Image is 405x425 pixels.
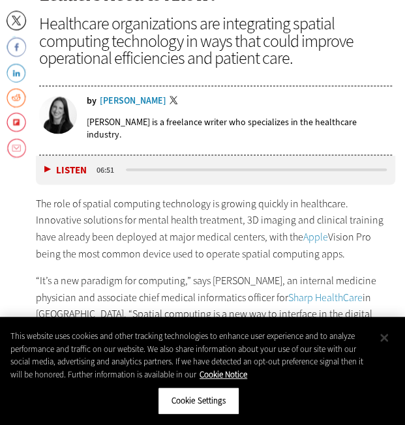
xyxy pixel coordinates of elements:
[95,164,124,175] div: duration
[87,96,97,105] span: by
[370,323,398,352] button: Close
[200,369,247,380] a: More information about your privacy
[36,195,396,261] p: The role of spatial computing technology is growing quickly in healthcare. Innovative solutions f...
[44,165,87,175] button: Listen
[87,115,392,140] p: [PERSON_NAME] is a freelance writer who specializes in the healthcare industry.
[158,387,239,415] button: Cookie Settings
[36,272,396,338] p: “It’s a new paradigm for computing,” says [PERSON_NAME], an internal medicine physician and assoc...
[100,96,166,105] a: [PERSON_NAME]
[170,96,181,106] a: Twitter
[36,155,396,184] div: media player
[10,330,374,381] div: This website uses cookies and other tracking technologies to enhance user experience and to analy...
[39,15,392,66] div: Healthcare organizations are integrating spatial computing technology in ways that could improve ...
[39,96,77,134] img: Erin Laviola
[288,290,363,304] a: Sharp HealthCare
[303,229,328,243] a: Apple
